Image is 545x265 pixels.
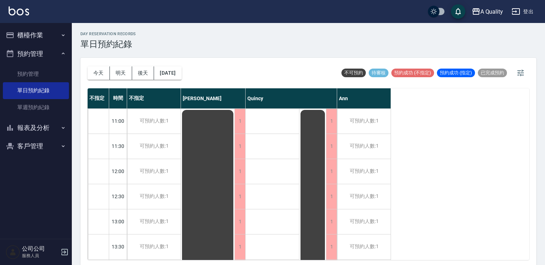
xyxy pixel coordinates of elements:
[3,26,69,45] button: 櫃檯作業
[109,159,127,184] div: 12:00
[109,234,127,259] div: 13:30
[469,4,506,19] button: A Quality
[109,88,127,108] div: 時間
[9,6,29,15] img: Logo
[127,109,181,134] div: 可預約人數:1
[109,134,127,159] div: 11:30
[127,209,181,234] div: 可預約人數:1
[337,209,391,234] div: 可預約人數:1
[326,209,337,234] div: 1
[234,234,245,259] div: 1
[234,209,245,234] div: 1
[369,70,388,76] span: 待審核
[337,234,391,259] div: 可預約人數:1
[88,66,110,80] button: 今天
[234,159,245,184] div: 1
[3,99,69,116] a: 單週預約紀錄
[326,109,337,134] div: 1
[88,88,109,108] div: 不指定
[110,66,132,80] button: 明天
[127,88,181,108] div: 不指定
[3,66,69,82] a: 預約管理
[181,88,246,108] div: [PERSON_NAME]
[326,159,337,184] div: 1
[326,184,337,209] div: 1
[127,184,181,209] div: 可預約人數:1
[22,252,59,259] p: 服務人員
[326,234,337,259] div: 1
[109,209,127,234] div: 13:00
[337,159,391,184] div: 可預約人數:1
[341,70,366,76] span: 不可預約
[109,184,127,209] div: 12:30
[80,39,136,49] h3: 單日預約紀錄
[337,184,391,209] div: 可預約人數:1
[127,134,181,159] div: 可預約人數:1
[326,134,337,159] div: 1
[80,32,136,36] h2: day Reservation records
[154,66,181,80] button: [DATE]
[3,45,69,63] button: 預約管理
[391,70,434,76] span: 預約成功 (不指定)
[234,134,245,159] div: 1
[246,88,337,108] div: Quincy
[22,245,59,252] h5: 公司公司
[234,184,245,209] div: 1
[451,4,465,19] button: save
[337,88,391,108] div: Ann
[127,159,181,184] div: 可預約人數:1
[437,70,475,76] span: 預約成功 (指定)
[127,234,181,259] div: 可預約人數:1
[3,82,69,99] a: 單日預約紀錄
[337,134,391,159] div: 可預約人數:1
[6,245,20,259] img: Person
[3,118,69,137] button: 報表及分析
[337,109,391,134] div: 可預約人數:1
[509,5,536,18] button: 登出
[480,7,503,16] div: A Quality
[234,109,245,134] div: 1
[109,108,127,134] div: 11:00
[3,137,69,155] button: 客戶管理
[132,66,154,80] button: 後天
[478,70,507,76] span: 已完成預約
